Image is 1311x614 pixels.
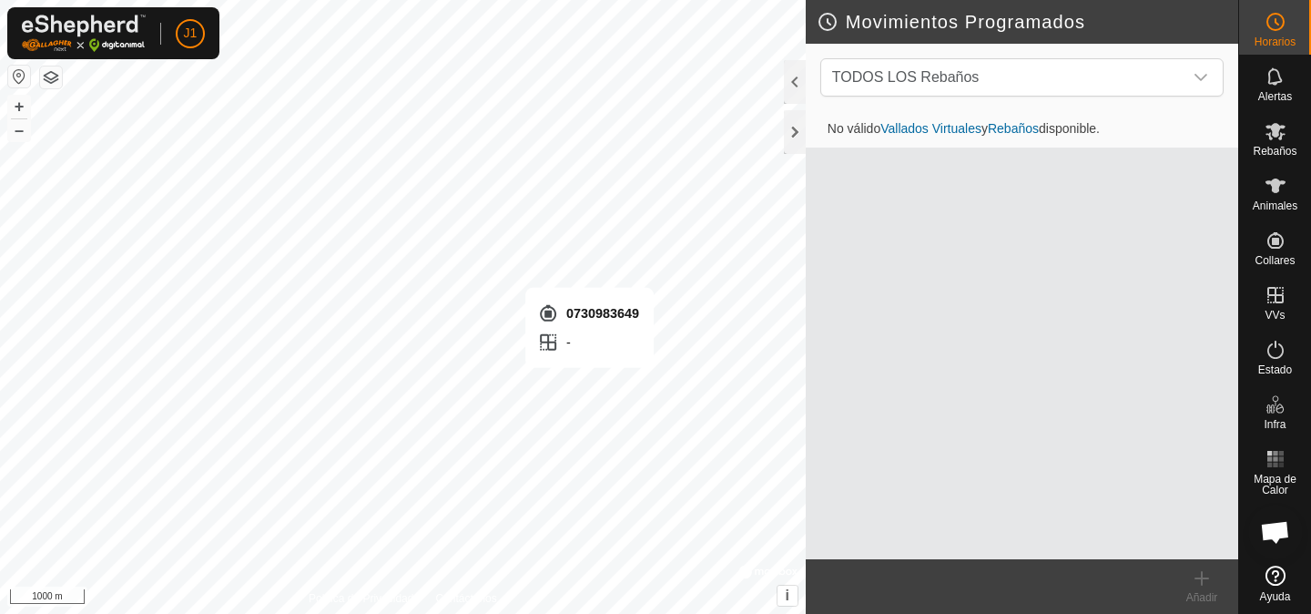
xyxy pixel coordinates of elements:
[1255,36,1296,47] span: Horarios
[825,59,1183,96] span: TODOS LOS Rebaños
[817,11,1238,33] h2: Movimientos Programados
[832,69,980,85] span: TODOS LOS Rebaños
[184,24,198,43] span: J1
[1258,91,1292,102] span: Alertas
[1253,146,1296,157] span: Rebaños
[22,15,146,52] img: Logo Gallagher
[537,332,639,353] div: -
[777,586,798,606] button: i
[786,588,789,603] span: i
[1248,505,1303,559] div: Chat abierto
[813,121,1114,136] span: No válido y disponible.
[1244,474,1306,496] span: Mapa de Calor
[988,121,1039,136] a: Rebaños
[1253,200,1297,211] span: Animales
[8,119,30,141] button: –
[8,66,30,87] button: Restablecer Mapa
[880,121,981,136] a: Vallados Virtuales
[1239,558,1311,609] a: Ayuda
[40,67,62,88] button: Capas del Mapa
[309,590,413,607] a: Política de Privacidad
[1258,364,1292,375] span: Estado
[1183,59,1219,96] div: dropdown trigger
[435,590,496,607] a: Contáctenos
[1255,255,1295,266] span: Collares
[8,96,30,118] button: +
[1264,419,1286,430] span: Infra
[1260,591,1291,602] span: Ayuda
[1165,589,1238,606] div: Añadir
[1265,310,1285,321] span: VVs
[537,302,639,324] div: 0730983649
